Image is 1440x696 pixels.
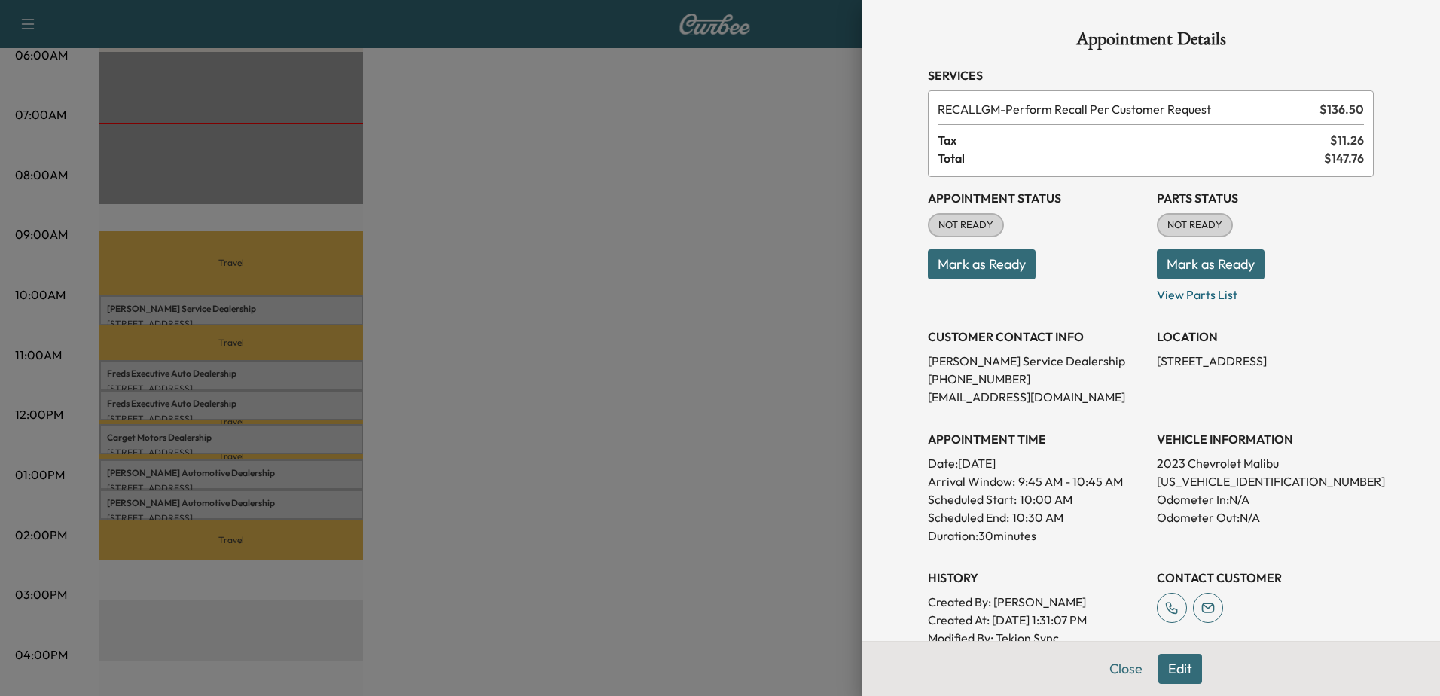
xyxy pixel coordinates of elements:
span: Perform Recall Per Customer Request [938,100,1313,118]
p: [STREET_ADDRESS] [1157,352,1374,370]
h3: Services [928,66,1374,84]
p: [US_VEHICLE_IDENTIFICATION_NUMBER] [1157,472,1374,490]
span: NOT READY [929,218,1002,233]
button: Mark as Ready [928,249,1036,279]
p: 10:00 AM [1020,490,1072,508]
button: Mark as Ready [1157,249,1265,279]
h3: CONTACT CUSTOMER [1157,569,1374,587]
span: $ 11.26 [1330,131,1364,149]
span: Tax [938,131,1330,149]
p: Odometer In: N/A [1157,490,1374,508]
span: NOT READY [1158,218,1231,233]
button: Edit [1158,654,1202,684]
h3: VEHICLE INFORMATION [1157,430,1374,448]
p: 2023 Chevrolet Malibu [1157,454,1374,472]
p: Duration: 30 minutes [928,527,1145,545]
h3: LOCATION [1157,328,1374,346]
p: Arrival Window: [928,472,1145,490]
h3: Appointment Status [928,189,1145,207]
span: $ 147.76 [1324,149,1364,167]
h3: APPOINTMENT TIME [928,430,1145,448]
p: Odometer Out: N/A [1157,508,1374,527]
p: Modified By : Tekion Sync [928,629,1145,647]
span: $ 136.50 [1319,100,1364,118]
p: View Parts List [1157,279,1374,304]
p: [PERSON_NAME] Service Dealership [928,352,1145,370]
p: [PHONE_NUMBER] [928,370,1145,388]
span: Total [938,149,1324,167]
p: Created By : [PERSON_NAME] [928,593,1145,611]
p: Date: [DATE] [928,454,1145,472]
p: Scheduled End: [928,508,1009,527]
button: Close [1100,654,1152,684]
p: 10:30 AM [1012,508,1063,527]
h3: History [928,569,1145,587]
h3: CUSTOMER CONTACT INFO [928,328,1145,346]
p: Created At : [DATE] 1:31:07 PM [928,611,1145,629]
h3: Parts Status [1157,189,1374,207]
span: 9:45 AM - 10:45 AM [1018,472,1123,490]
p: Scheduled Start: [928,490,1017,508]
p: [EMAIL_ADDRESS][DOMAIN_NAME] [928,388,1145,406]
h1: Appointment Details [928,30,1374,54]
